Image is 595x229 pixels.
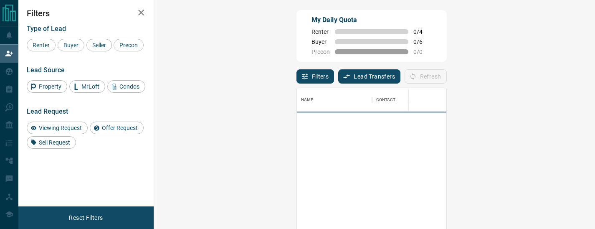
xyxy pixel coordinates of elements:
div: Precon [114,39,144,51]
button: Filters [296,69,334,84]
span: Renter [30,42,53,48]
span: 0 / 6 [413,38,432,45]
button: Reset Filters [63,211,108,225]
span: Lead Source [27,66,65,74]
span: Condos [116,83,142,90]
p: My Daily Quota [311,15,432,25]
span: Viewing Request [36,125,85,131]
div: Name [297,88,372,112]
span: Buyer [61,42,81,48]
div: Offer Request [90,122,144,134]
span: MrLoft [78,83,102,90]
div: Name [301,88,314,112]
span: Precon [311,48,330,55]
span: Property [36,83,64,90]
div: Buyer [58,39,84,51]
span: Seller [89,42,109,48]
div: Seller [86,39,112,51]
div: Contact [372,88,439,112]
div: Contact [376,88,396,112]
div: Condos [107,80,145,93]
span: Sell Request [36,139,73,146]
span: Type of Lead [27,25,66,33]
span: 0 / 4 [413,28,432,35]
div: MrLoft [69,80,105,93]
span: Precon [116,42,141,48]
span: Renter [311,28,330,35]
div: Renter [27,39,56,51]
span: Offer Request [99,125,141,131]
div: Viewing Request [27,122,88,134]
div: Sell Request [27,136,76,149]
span: Lead Request [27,107,68,115]
span: 0 / 0 [413,48,432,55]
div: Property [27,80,67,93]
button: Lead Transfers [338,69,400,84]
span: Buyer [311,38,330,45]
h2: Filters [27,8,145,18]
